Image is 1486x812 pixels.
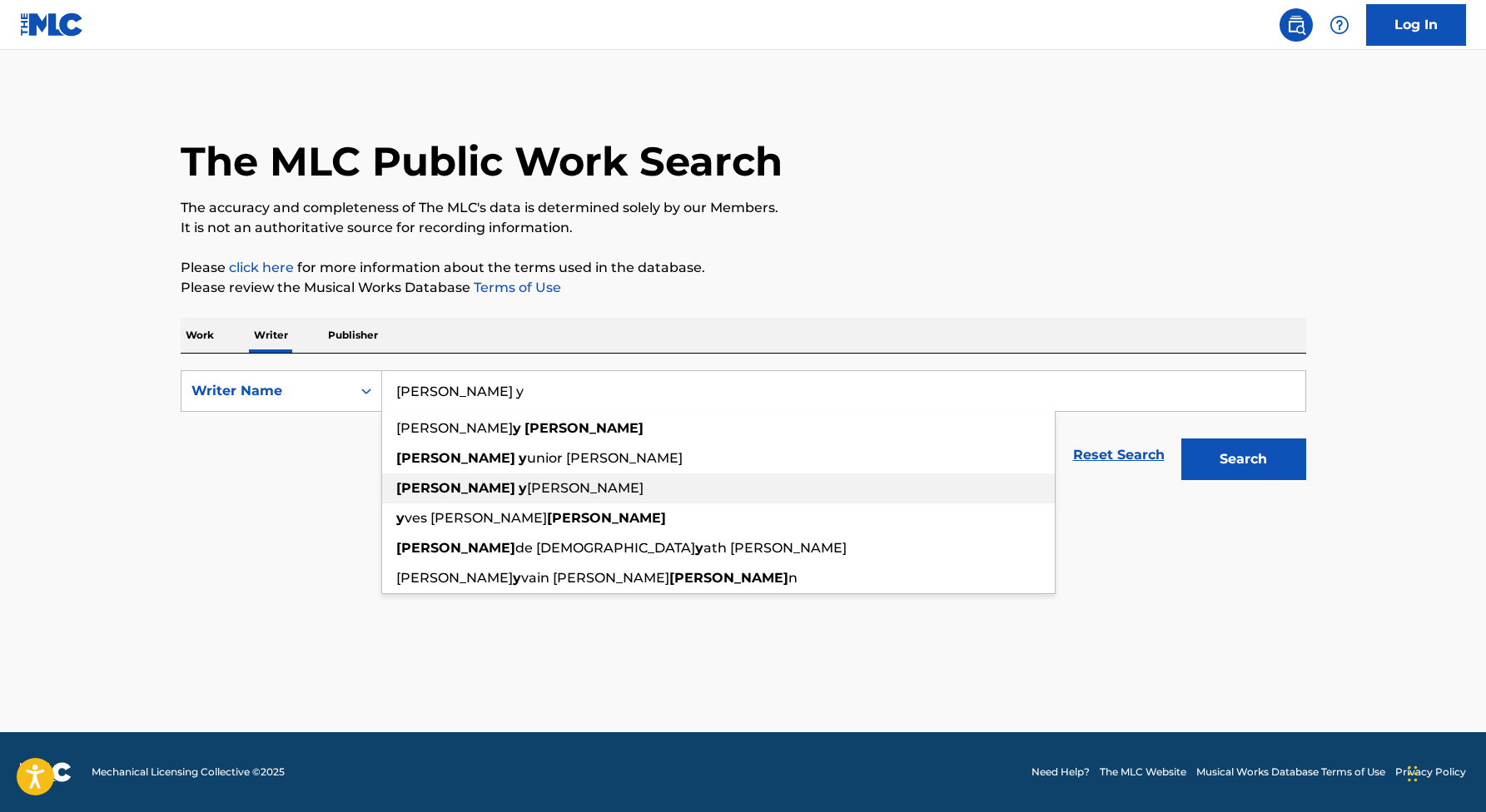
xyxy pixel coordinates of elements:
span: Mechanical Licensing Collective © 2025 [92,765,285,780]
span: ves [PERSON_NAME] [405,510,547,526]
img: logo [20,762,72,782]
p: The accuracy and completeness of The MLC's data is determined solely by our Members. [181,198,1306,218]
p: Please review the Musical Works Database [181,278,1306,298]
div: Drag [1408,749,1418,799]
span: [PERSON_NAME] [396,570,513,586]
p: It is not an authoritative source for recording information. [181,218,1306,238]
strong: y [519,480,527,496]
div: Help [1323,8,1356,42]
iframe: Chat Widget [1403,732,1486,812]
div: Writer Name [191,381,341,401]
span: ath [PERSON_NAME] [703,540,847,556]
span: de [DEMOGRAPHIC_DATA] [515,540,695,556]
span: [PERSON_NAME] [527,480,644,496]
a: Reset Search [1065,437,1173,473]
strong: [PERSON_NAME] [669,570,788,586]
span: vain [PERSON_NAME] [521,570,669,586]
a: Log In [1366,4,1466,46]
img: MLC Logo [20,12,84,37]
h1: The MLC Public Work Search [181,136,783,186]
strong: [PERSON_NAME] [396,480,515,496]
span: [PERSON_NAME] [396,420,513,436]
form: Search Form [181,370,1306,488]
p: Writer [249,318,293,353]
span: unior [PERSON_NAME] [527,450,683,466]
strong: [PERSON_NAME] [547,510,666,526]
p: Please for more information about the terms used in the database. [181,258,1306,278]
strong: y [396,510,405,526]
img: help [1329,15,1349,35]
strong: y [513,420,521,436]
img: search [1286,15,1306,35]
strong: [PERSON_NAME] [396,540,515,556]
p: Publisher [323,318,383,353]
a: Need Help? [1031,765,1090,780]
a: Musical Works Database Terms of Use [1196,765,1385,780]
strong: [PERSON_NAME] [396,450,515,466]
a: click here [229,260,294,275]
strong: y [695,540,703,556]
a: Public Search [1280,8,1313,42]
a: Privacy Policy [1395,765,1466,780]
strong: y [513,570,521,586]
p: Work [181,318,219,353]
span: n [788,570,798,586]
strong: y [519,450,527,466]
button: Search [1181,438,1306,480]
a: Terms of Use [470,280,561,295]
strong: [PERSON_NAME] [524,420,644,436]
a: The MLC Website [1100,765,1186,780]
